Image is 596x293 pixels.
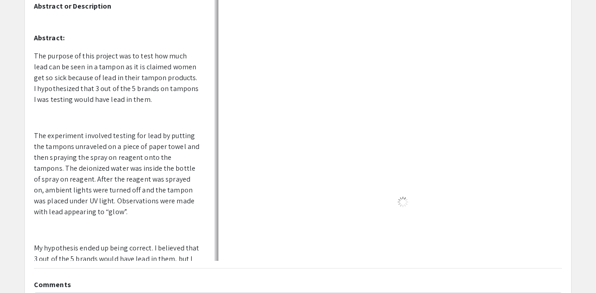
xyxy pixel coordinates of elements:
span: The purpose of this project was to test how much lead can be seen in a tampon as it is claimed wo... [34,51,199,104]
h2: Abstract or Description [34,2,201,10]
strong: Abstract: [34,33,65,43]
iframe: Chat [7,252,38,286]
h2: Comments [34,280,562,289]
span: The experiment involved testing for lead by putting the tampons unraveled on a piece of paper tow... [34,131,199,216]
